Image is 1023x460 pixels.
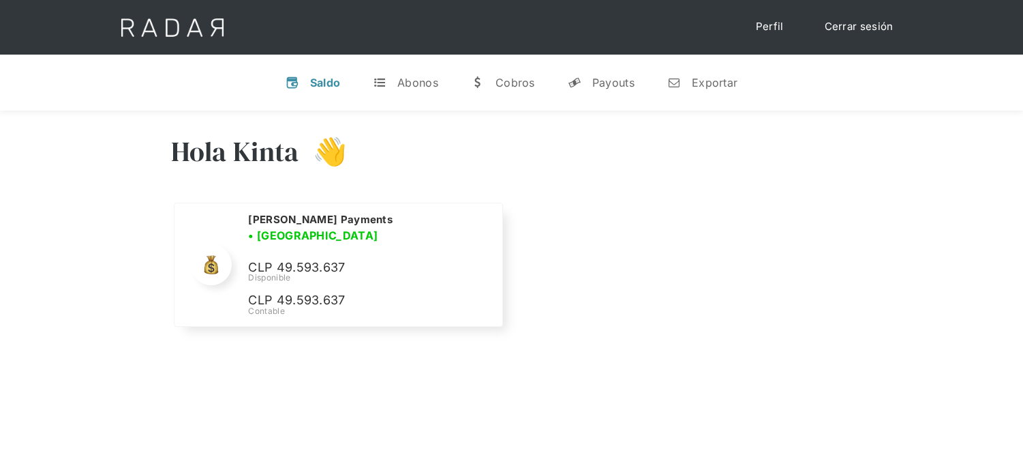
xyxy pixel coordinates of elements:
[248,272,485,284] div: Disponible
[495,76,535,89] div: Cobros
[248,213,393,227] h2: [PERSON_NAME] Payments
[248,227,378,244] h3: • [GEOGRAPHIC_DATA]
[310,76,341,89] div: Saldo
[592,76,635,89] div: Payouts
[667,76,681,89] div: n
[373,76,386,89] div: t
[248,258,453,278] p: CLP 49.593.637
[568,76,581,89] div: y
[397,76,438,89] div: Abonos
[286,76,299,89] div: v
[171,134,299,169] h3: Hola Kinta
[248,291,453,311] p: CLP 49.593.637
[299,134,347,169] h3: 👋
[692,76,737,89] div: Exportar
[811,14,907,40] a: Cerrar sesión
[742,14,797,40] a: Perfil
[471,76,485,89] div: w
[248,305,485,317] div: Contable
